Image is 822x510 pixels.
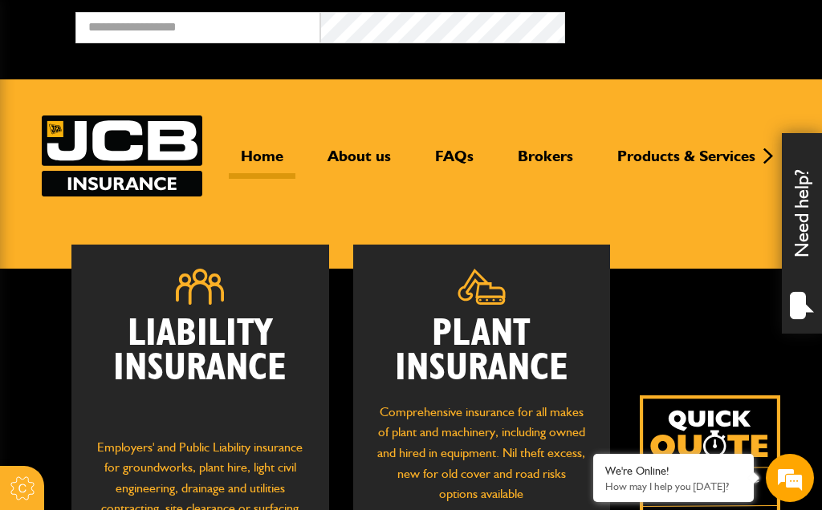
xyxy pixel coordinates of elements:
[377,317,586,386] h2: Plant Insurance
[96,317,304,421] h2: Liability Insurance
[42,115,202,196] a: JCB Insurance Services
[377,402,586,504] p: Comprehensive insurance for all makes of plant and machinery, including owned and hired in equipm...
[605,464,742,478] div: We're Online!
[506,147,585,179] a: Brokers
[315,147,403,179] a: About us
[605,480,742,492] p: How may I help you today?
[229,147,295,179] a: Home
[42,115,202,196] img: JCB Insurance Services logo
[605,147,767,179] a: Products & Services
[423,147,486,179] a: FAQs
[565,12,810,37] button: Broker Login
[782,133,822,334] div: Need help?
